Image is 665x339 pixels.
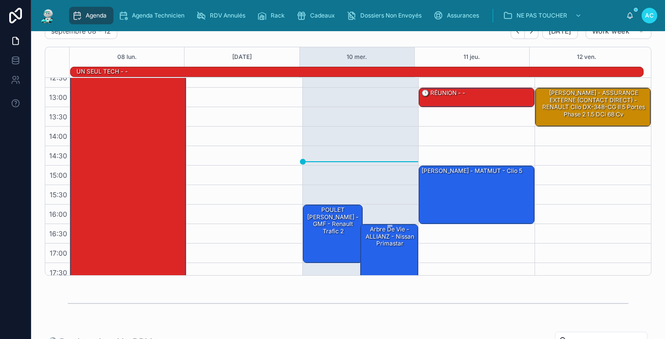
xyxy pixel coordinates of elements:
[47,210,70,218] span: 16:00
[210,12,245,19] span: RDV Annulés
[517,12,567,19] span: NE PAS TOUCHER
[419,166,534,224] div: [PERSON_NAME] - MATMUT - Clio 5
[69,7,113,24] a: Agenda
[362,225,417,248] div: Arbre de vie - ALLIANZ - Nissan primastar
[115,7,191,24] a: Agenda Technicien
[347,47,367,67] button: 10 mer.
[64,5,626,26] div: scrollable content
[549,27,572,36] span: [DATE]
[86,12,107,19] span: Agenda
[360,12,422,19] span: Dossiers Non Envoyés
[51,26,111,36] h2: septembre 08 – 12
[132,12,185,19] span: Agenda Technicien
[47,132,70,140] span: 14:00
[361,225,418,282] div: Arbre de vie - ALLIANZ - Nissan primastar
[344,7,428,24] a: Dossiers Non Envoyés
[419,88,534,107] div: 🕒 RÉUNION - -
[463,47,480,67] button: 11 jeu.
[47,268,70,277] span: 17:30
[305,206,362,236] div: POULET [PERSON_NAME] - GMF - renault trafic 2
[525,24,538,39] button: Next
[592,27,629,36] span: Work week
[47,113,70,121] span: 13:30
[645,12,654,19] span: AC
[586,23,651,39] button: Work week
[193,7,252,24] a: RDV Annulés
[39,8,56,23] img: App logo
[511,24,525,39] button: Back
[430,7,486,24] a: Assurances
[310,12,335,19] span: Cadeaux
[421,167,523,175] div: [PERSON_NAME] - MATMUT - Clio 5
[536,88,650,126] div: [PERSON_NAME] - ASSURANCE EXTERNE (CONTACT DIRECT) - RENAULT Clio DX-348-CG II 5 Portes Phase 2 1...
[47,171,70,179] span: 15:00
[303,205,363,263] div: POULET [PERSON_NAME] - GMF - renault trafic 2
[254,7,292,24] a: Rack
[577,47,596,67] button: 12 ven.
[421,89,466,97] div: 🕒 RÉUNION - -
[294,7,342,24] a: Cadeaux
[47,249,70,257] span: 17:00
[47,190,70,199] span: 15:30
[75,67,129,76] div: UN SEUL TECH - -
[47,229,70,238] span: 16:30
[542,23,578,39] button: [DATE]
[47,93,70,101] span: 13:00
[47,151,70,160] span: 14:30
[537,89,650,119] div: [PERSON_NAME] - ASSURANCE EXTERNE (CONTACT DIRECT) - RENAULT Clio DX-348-CG II 5 Portes Phase 2 1...
[271,12,285,19] span: Rack
[117,47,137,67] button: 08 lun.
[47,74,70,82] span: 12:30
[232,47,252,67] button: [DATE]
[500,7,587,24] a: NE PAS TOUCHER
[447,12,479,19] span: Assurances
